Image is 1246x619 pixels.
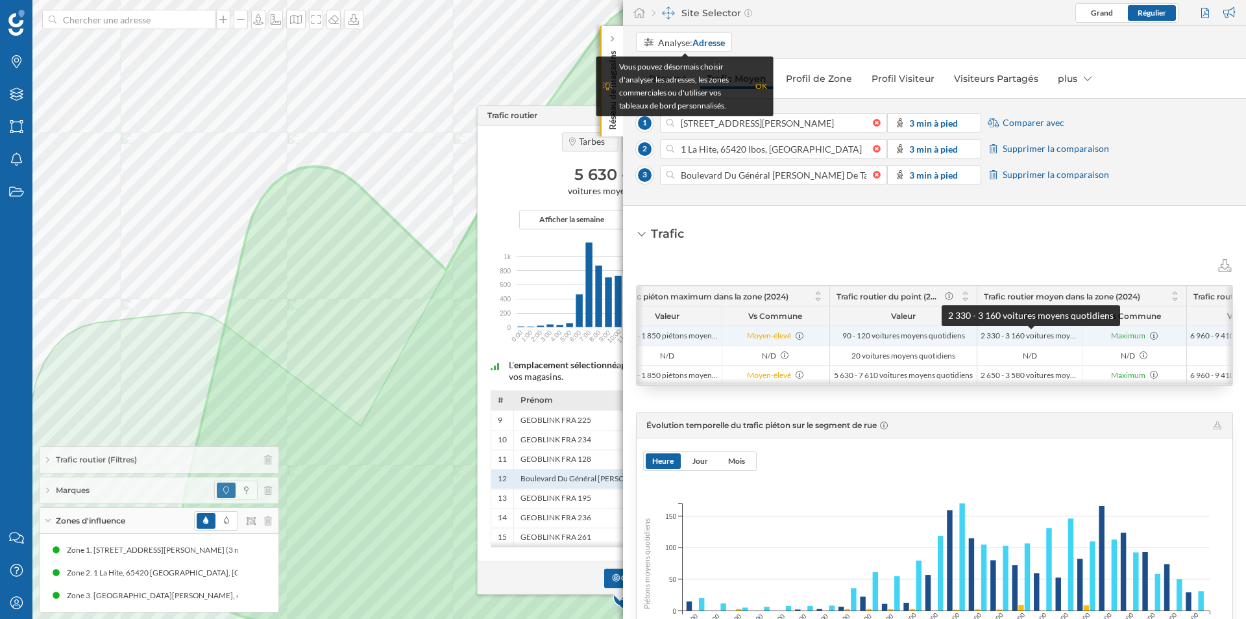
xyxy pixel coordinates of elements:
[56,485,90,496] span: Marques
[520,396,553,405] span: Prénom
[636,140,654,158] span: 2
[620,292,788,301] span: Trafic piéton maximum dans la zone (2024)
[500,309,511,318] span: 200
[520,415,591,425] span: GEOBLINK FRA 225
[909,118,958,129] strong: 3 min à pied
[498,474,507,485] span: 12
[655,311,679,321] span: Valeur
[520,533,591,543] span: GEOBLINK FRA 261
[579,136,611,147] span: Tarbes
[636,166,654,184] span: 3
[504,251,511,261] span: 1k
[500,280,511,290] span: 600
[549,329,563,343] text: 4:00
[507,323,511,333] span: 0
[498,494,507,504] span: 13
[1107,311,1161,321] span: Vs Commune
[651,225,684,242] div: Trafic
[612,590,633,603] div: 3
[1023,351,1037,361] span: N/D
[514,360,617,371] span: emplacement sélectionné
[484,164,762,185] h3: 5 630 - 7 610
[509,360,753,383] span: de vos magasins.
[660,351,674,361] span: N/D
[842,331,965,341] span: 90 - 120 voitures moyens quotidiens
[619,60,749,112] div: Vous pouvez désormais choisir d'analyser les adresses, les zones commerciales ou d'utiliser vos t...
[748,311,802,321] span: Vs Commune
[578,329,592,343] text: 7:00
[665,511,676,521] span: 150
[498,415,502,425] span: 9
[755,80,767,93] div: OK
[1051,68,1098,89] div: plus
[747,370,791,381] span: Moyen-élevé
[981,331,1079,341] span: 2 330 - 3 160 voitures moyens quotidiens
[588,329,602,343] text: 8:00
[652,456,674,466] span: Heure
[909,144,958,155] strong: 3 min à pied
[498,455,507,465] span: 11
[779,68,859,89] a: Profil de Zone
[1003,168,1109,181] span: Supprimer la comparaison
[837,292,941,301] span: Trafic routier du point (2024)
[692,456,708,466] span: Jour
[851,351,955,361] span: 20 voitures moyens quotidiens
[509,360,514,371] span: L'
[891,311,916,321] span: Valeur
[520,474,673,485] span: Boulevard Du Général [PERSON_NAME], 6…
[1003,142,1109,155] span: Supprimer la comparaison
[612,587,631,610] div: 3
[617,370,718,381] span: 1 370 - 1 850 piétons moyens quotidiens
[56,454,137,466] span: Trafic routier (Filtres)
[510,329,524,343] text: 0:00
[500,294,511,304] span: 400
[652,6,752,19] div: Site Selector
[539,329,554,343] text: 3:00
[747,330,791,342] span: Moyen-élevé
[947,68,1045,89] a: Visiteurs Partagés
[8,10,25,36] img: Logo Geoblink
[568,329,583,343] text: 6:00
[520,329,534,343] text: 1:00
[617,331,718,341] span: 1 370 - 1 850 piétons moyens quotidiens
[1138,8,1166,18] span: Régulier
[530,329,544,343] text: 2:00
[669,574,676,584] span: 50
[598,329,612,343] text: 9:00
[539,214,604,226] span: Afficher la semaine
[198,544,410,557] div: Zone 1. [STREET_ADDRESS][PERSON_NAME] (3 min À pied)
[500,266,511,275] span: 800
[1091,8,1113,18] span: Grand
[1111,330,1145,342] span: Maximum
[606,45,619,130] p: Réseau de magasins
[834,370,973,381] span: 5 630 - 7 610 voitures moyens quotidiens
[484,185,762,197] span: voitures moyens quotidiens
[491,362,499,370] img: intelligent_assistant_bucket_2.svg
[646,420,877,430] span: Évolution temporelle du trafic piéton sur le segment de rue
[662,6,675,19] img: dashboards-manager.svg
[56,515,125,527] span: Zones d'influence
[520,513,591,524] span: GEOBLINK FRA 236
[642,518,652,609] text: Piétons moyens quotidiens
[984,292,1140,301] span: Trafic routier moyen dans la zone (2024)
[520,455,591,465] span: GEOBLINK FRA 128
[692,37,725,48] strong: Adresse
[658,36,725,49] div: Analyse:
[865,68,941,89] a: Profil Visiteur
[1003,116,1064,129] span: Comparer avec
[520,435,591,446] span: GEOBLINK FRA 234
[487,110,537,121] div: Trafic routier
[559,329,573,343] text: 5:00
[672,606,676,616] span: 0
[909,170,958,181] strong: 3 min à pied
[606,327,623,344] text: 10:00
[617,360,621,371] span: a
[762,350,776,362] span: N/D
[728,456,745,466] span: Mois
[1121,350,1135,362] span: N/D
[948,309,1114,322] div: 2 330 - 3 160 voitures moyens quotidiens
[498,435,507,446] span: 10
[1111,370,1145,381] span: Maximum
[498,396,504,405] span: #
[21,9,84,21] span: Assistance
